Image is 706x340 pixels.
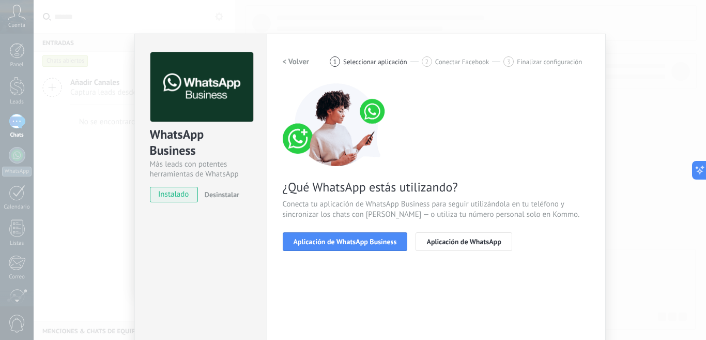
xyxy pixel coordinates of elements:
span: Aplicación de WhatsApp Business [294,238,397,245]
span: Seleccionar aplicación [343,58,407,66]
span: 1 [333,57,337,66]
span: Aplicación de WhatsApp [426,238,501,245]
button: Desinstalar [201,187,239,202]
span: instalado [150,187,197,202]
button: Aplicación de WhatsApp Business [283,232,408,251]
div: WhatsApp Business [150,126,252,159]
img: logo_main.png [150,52,253,122]
img: connect number [283,83,391,166]
span: 3 [507,57,511,66]
span: Finalizar configuración [517,58,582,66]
span: 2 [425,57,428,66]
span: Conecta tu aplicación de WhatsApp Business para seguir utilizándola en tu teléfono y sincronizar ... [283,199,590,220]
div: Más leads con potentes herramientas de WhatsApp [150,159,252,179]
span: Conectar Facebook [435,58,489,66]
button: Aplicación de WhatsApp [416,232,512,251]
span: ¿Qué WhatsApp estás utilizando? [283,179,590,195]
h2: < Volver [283,57,310,67]
span: Desinstalar [205,190,239,199]
button: < Volver [283,52,310,71]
